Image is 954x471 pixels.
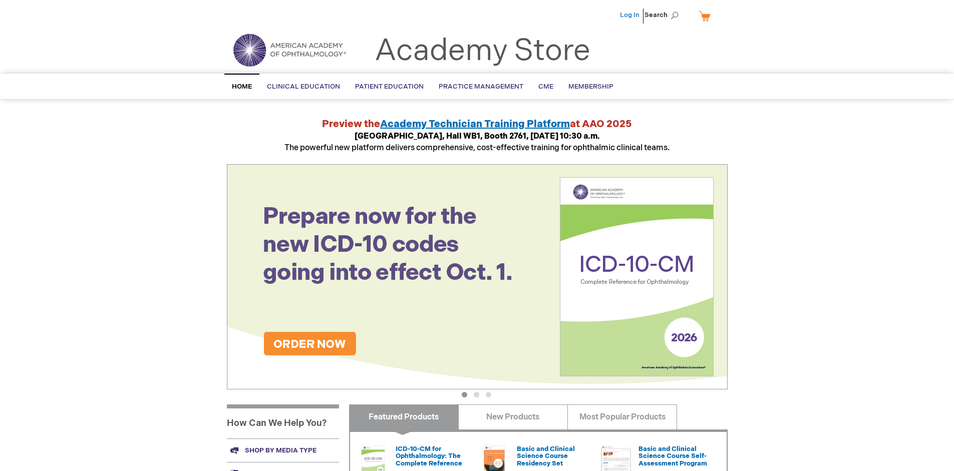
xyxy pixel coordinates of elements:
[462,392,467,397] button: 1 of 3
[267,83,340,91] span: Clinical Education
[474,392,479,397] button: 2 of 3
[567,404,677,429] a: Most Popular Products
[380,118,570,130] a: Academy Technician Training Platform
[375,33,590,69] a: Academy Store
[396,445,462,467] a: ICD-10-CM for Ophthalmology: The Complete Reference
[227,438,339,462] a: Shop by media type
[439,83,523,91] span: Practice Management
[645,5,683,25] span: Search
[538,83,553,91] span: CME
[517,445,575,467] a: Basic and Clinical Science Course Residency Set
[639,445,707,467] a: Basic and Clinical Science Course Self-Assessment Program
[355,83,424,91] span: Patient Education
[232,83,252,91] span: Home
[227,404,339,438] h1: How Can We Help You?
[284,132,670,153] span: The powerful new platform delivers comprehensive, cost-effective training for ophthalmic clinical...
[322,118,632,130] strong: Preview the at AAO 2025
[458,404,568,429] a: New Products
[355,132,600,141] strong: [GEOGRAPHIC_DATA], Hall WB1, Booth 2761, [DATE] 10:30 a.m.
[486,392,491,397] button: 3 of 3
[620,11,640,19] a: Log In
[568,83,613,91] span: Membership
[349,404,459,429] a: Featured Products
